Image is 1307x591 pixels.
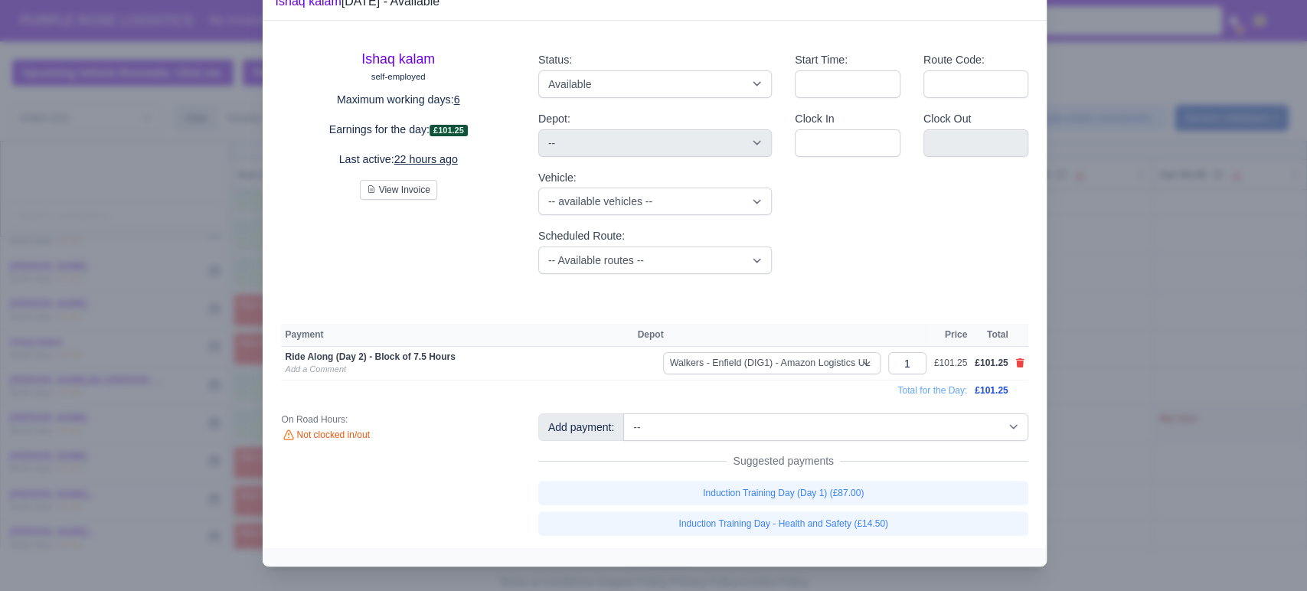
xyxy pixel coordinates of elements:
[633,324,884,347] th: Depot
[538,169,577,187] label: Vehicle:
[795,51,848,69] label: Start Time:
[538,51,572,69] label: Status:
[923,110,972,128] label: Clock Out
[394,153,458,165] u: 22 hours ago
[281,121,515,139] p: Earnings for the day:
[538,511,1029,536] a: Induction Training Day - Health and Safety (£14.50)
[538,481,1029,505] a: Induction Training Day (Day 1) (£87.00)
[281,413,515,426] div: On Road Hours:
[727,453,840,469] span: Suggested payments
[795,110,834,128] label: Clock In
[930,324,971,347] th: Price
[975,358,1008,368] span: £101.25
[975,385,1008,396] span: £101.25
[930,347,971,380] td: £101.25
[454,93,460,106] u: 6
[971,324,1011,347] th: Total
[361,51,435,67] a: Ishaq kalam
[281,324,633,347] th: Payment
[360,180,437,200] button: View Invoice
[285,364,345,374] a: Add a Comment
[281,429,515,442] div: Not clocked in/out
[538,110,570,128] label: Depot:
[897,385,967,396] span: Total for the Day:
[430,125,468,136] span: £101.25
[281,91,515,109] p: Maximum working days:
[923,51,985,69] label: Route Code:
[1230,518,1307,591] iframe: Chat Widget
[538,227,625,245] label: Scheduled Route:
[285,351,629,363] div: Ride Along (Day 2) - Block of 7.5 Hours
[281,151,515,168] p: Last active:
[538,413,624,441] div: Add payment:
[371,72,426,81] small: self-employed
